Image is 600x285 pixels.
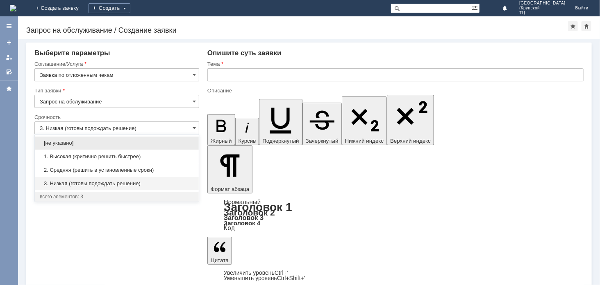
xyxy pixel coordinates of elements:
[207,88,582,93] div: Описание
[387,95,434,145] button: Верхний индекс
[582,21,591,31] div: Сделать домашней страницей
[224,201,292,213] a: Заголовок 1
[519,6,566,11] span: (Крупской
[302,103,342,145] button: Зачеркнутый
[207,199,584,231] div: Формат абзаца
[224,198,261,205] a: Нормальный
[277,275,305,281] span: Ctrl+Shift+'
[306,138,339,144] span: Зачеркнутый
[34,88,198,93] div: Тип заявки
[40,180,194,187] span: 3. Низкая (готовы подождать решение)
[2,51,16,64] a: Мои заявки
[345,138,384,144] span: Нижний индекс
[207,145,252,193] button: Формат абзаца
[40,140,194,146] span: [не указано]
[34,114,198,120] div: Срочность
[34,61,198,67] div: Соглашение/Услуга
[390,138,431,144] span: Верхний индекс
[275,269,288,276] span: Ctrl+'
[262,138,299,144] span: Подчеркнутый
[259,99,302,145] button: Подчеркнутый
[207,61,582,67] div: Тема
[89,3,130,13] div: Создать
[2,65,16,79] a: Мои согласования
[224,208,275,217] a: Заголовок 2
[568,21,578,31] div: Добавить в избранное
[40,153,194,160] span: 1. Высокая (критично решить быстрее)
[519,11,566,16] span: ТЦ
[211,138,232,144] span: Жирный
[519,1,566,6] span: [GEOGRAPHIC_DATA]
[207,270,584,281] div: Цитата
[235,118,259,145] button: Курсив
[211,257,229,263] span: Цитата
[224,220,260,227] a: Заголовок 4
[2,36,16,49] a: Создать заявку
[40,193,194,200] div: всего элементов: 3
[207,237,232,265] button: Цитата
[224,275,305,281] a: Decrease
[342,96,387,145] button: Нижний индекс
[34,49,110,57] span: Выберите параметры
[471,4,480,11] span: Расширенный поиск
[224,214,264,221] a: Заголовок 3
[224,269,288,276] a: Increase
[207,114,235,145] button: Жирный
[239,138,256,144] span: Курсив
[10,5,16,11] img: logo
[224,224,235,232] a: Код
[10,5,16,11] a: Перейти на домашнюю страницу
[207,49,282,57] span: Опишите суть заявки
[40,167,194,173] span: 2. Средняя (решить в установленные сроки)
[26,26,568,34] div: Запрос на обслуживание / Создание заявки
[211,186,249,192] span: Формат абзаца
